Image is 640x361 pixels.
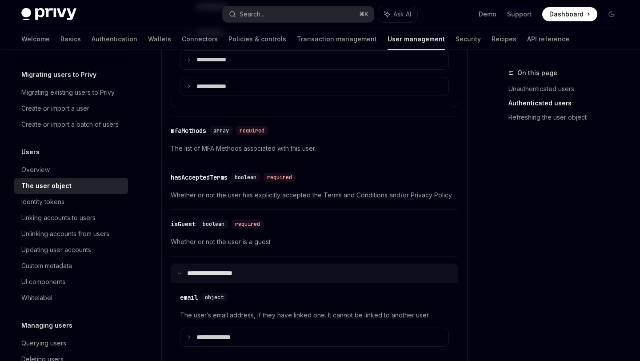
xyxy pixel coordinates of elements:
[60,28,81,50] a: Basics
[14,194,128,210] a: Identity tokens
[236,126,268,135] div: required
[456,28,481,50] a: Security
[359,11,368,18] span: ⌘ K
[21,28,50,50] a: Welcome
[180,293,198,302] div: email
[527,28,569,50] a: API reference
[14,258,128,274] a: Custom metadata
[14,242,128,258] a: Updating user accounts
[228,28,286,50] a: Policies & controls
[14,335,128,351] a: Querying users
[171,143,458,154] span: The list of MFA Methods associated with this user.
[21,147,40,157] h5: Users
[14,274,128,290] a: UI components
[171,220,196,229] div: isGuest
[14,178,128,194] a: The user object
[21,69,96,80] h5: Migrating users to Privy
[21,213,96,223] div: Linking accounts to users
[14,116,128,132] a: Create or import a batch of users
[14,226,128,242] a: Unlinking accounts from users
[182,28,218,50] a: Connectors
[21,261,72,271] div: Custom metadata
[223,6,373,22] button: Search...⌘K
[213,127,229,134] span: array
[14,290,128,306] a: Whitelabel
[21,320,72,331] h5: Managing users
[604,7,619,21] button: Toggle dark mode
[549,10,584,19] span: Dashboard
[171,173,228,182] div: hasAcceptedTerms
[388,28,445,50] a: User management
[393,10,411,19] span: Ask AI
[21,277,65,287] div: UI components
[21,197,64,207] div: Identity tokens
[180,310,449,321] span: The user’s email address, if they have linked one. It cannot be linked to another user.
[492,28,516,50] a: Recipes
[21,180,72,191] div: The user object
[378,6,417,22] button: Ask AI
[508,110,626,124] a: Refreshing the user object
[235,174,256,181] span: boolean
[21,119,119,130] div: Create or import a batch of users
[479,10,496,19] a: Demo
[517,68,557,78] span: On this page
[297,28,377,50] a: Transaction management
[264,173,296,182] div: required
[21,229,109,239] div: Unlinking accounts from users
[21,87,115,98] div: Migrating existing users to Privy
[21,8,76,20] img: dark logo
[240,9,264,20] div: Search...
[21,293,52,303] div: Whitelabel
[14,84,128,100] a: Migrating existing users to Privy
[508,82,626,96] a: Unauthenticated users
[21,103,89,114] div: Create or import a user
[171,190,458,201] span: Whether or not the user has explicitly accepted the Terms and Conditions and/or Privacy Policy
[14,162,128,178] a: Overview
[171,237,458,247] span: Whether or not the user is a guest
[21,338,66,349] div: Querying users
[14,210,128,226] a: Linking accounts to users
[21,245,91,255] div: Updating user accounts
[21,164,50,175] div: Overview
[203,221,224,228] span: boolean
[171,126,206,135] div: mfaMethods
[507,10,532,19] a: Support
[205,294,224,301] span: object
[14,100,128,116] a: Create or import a user
[542,7,597,21] a: Dashboard
[92,28,137,50] a: Authentication
[148,28,171,50] a: Wallets
[508,96,626,110] a: Authenticated users
[232,220,264,229] div: required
